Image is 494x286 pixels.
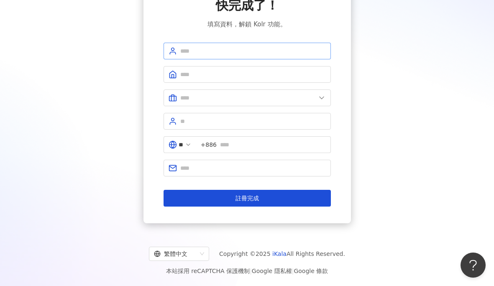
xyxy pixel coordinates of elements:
span: 本站採用 reCAPTCHA 保護機制 [166,266,328,276]
a: iKala [272,250,287,257]
a: Google 條款 [294,268,328,274]
iframe: Help Scout Beacon - Open [461,253,486,278]
span: 填寫資料，解鎖 Kolr 功能。 [207,19,286,29]
a: Google 隱私權 [252,268,292,274]
span: Copyright © 2025 All Rights Reserved. [219,249,345,259]
span: | [292,268,294,274]
button: 註冊完成 [164,190,331,207]
span: | [250,268,252,274]
span: 註冊完成 [235,195,259,202]
div: 繁體中文 [154,247,197,260]
span: +886 [201,140,217,149]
